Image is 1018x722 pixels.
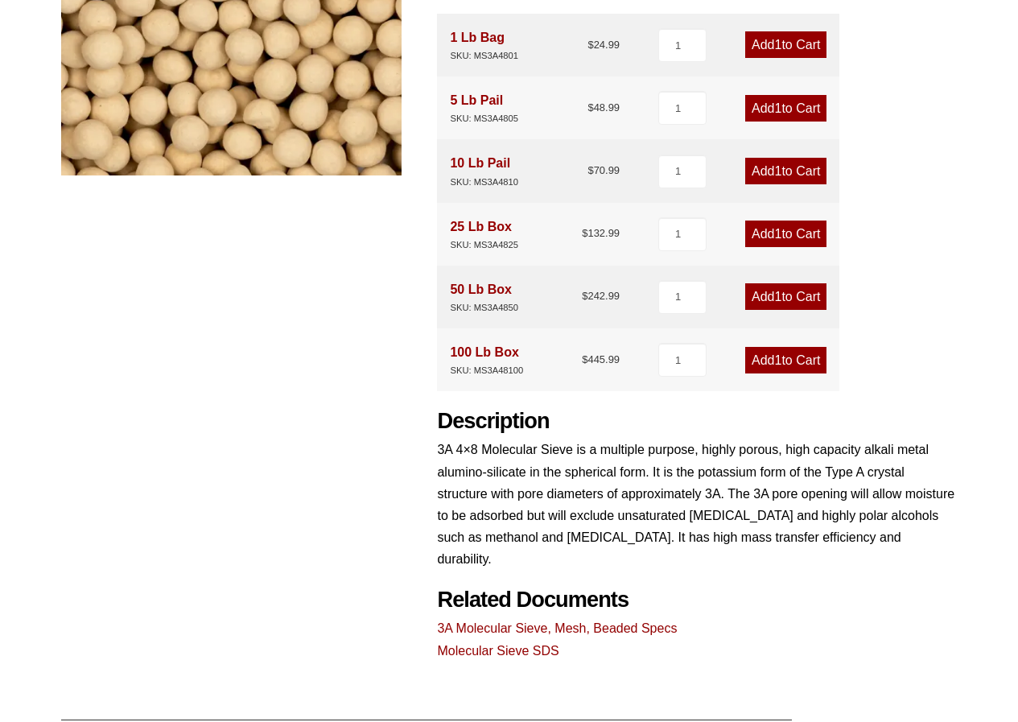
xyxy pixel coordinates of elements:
div: 5 Lb Pail [450,89,518,126]
bdi: 70.99 [587,164,620,176]
div: SKU: MS3A4801 [450,48,518,64]
bdi: 445.99 [582,353,620,365]
a: Molecular Sieve SDS [437,644,558,658]
a: Add1to Cart [745,95,826,122]
span: $ [582,290,587,302]
span: 1 [775,164,782,178]
bdi: 48.99 [587,101,620,113]
bdi: 24.99 [587,39,620,51]
a: Add1to Cart [745,283,826,310]
bdi: 132.99 [582,227,620,239]
a: Add1to Cart [745,221,826,247]
span: $ [582,353,587,365]
span: 1 [775,38,782,52]
div: 100 Lb Box [450,341,523,378]
a: Add1to Cart [745,347,826,373]
span: 1 [775,290,782,303]
a: Add1to Cart [745,158,826,184]
div: 10 Lb Pail [450,152,518,189]
div: 1 Lb Bag [450,27,518,64]
div: SKU: MS3A4805 [450,111,518,126]
p: 3A 4×8 Molecular Sieve is a multiple purpose, highly porous, high capacity alkali metal alumino-s... [437,439,957,570]
span: $ [582,227,587,239]
span: $ [587,101,593,113]
div: 25 Lb Box [450,216,518,253]
span: $ [587,164,593,176]
div: SKU: MS3A48100 [450,363,523,378]
div: 50 Lb Box [450,278,518,316]
bdi: 242.99 [582,290,620,302]
a: 3A Molecular Sieve, Mesh, Beaded Specs [437,621,677,635]
div: SKU: MS3A4825 [450,237,518,253]
h2: Description [437,408,957,435]
span: 1 [775,353,782,367]
span: 1 [775,101,782,115]
a: Add1to Cart [745,31,826,58]
div: SKU: MS3A4810 [450,175,518,190]
div: SKU: MS3A4850 [450,300,518,316]
span: 1 [775,227,782,241]
span: $ [587,39,593,51]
